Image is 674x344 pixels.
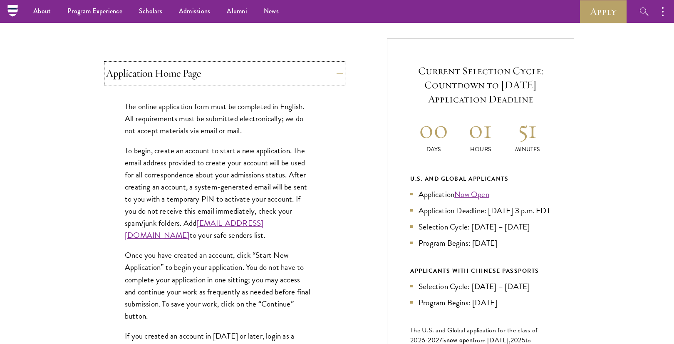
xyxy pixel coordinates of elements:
h5: Current Selection Cycle: Countdown to [DATE] Application Deadline [410,64,551,106]
li: Program Begins: [DATE] [410,297,551,309]
p: Days [410,145,457,154]
li: Application [410,188,551,200]
p: Once you have created an account, click “Start New Application” to begin your application. You do... [125,249,312,322]
a: [EMAIL_ADDRESS][DOMAIN_NAME] [125,217,263,241]
a: Now Open [454,188,489,200]
p: To begin, create an account to start a new application. The email address provided to create your... [125,145,312,242]
p: Hours [457,145,504,154]
button: Application Home Page [106,63,343,83]
div: U.S. and Global Applicants [410,174,551,184]
li: Selection Cycle: [DATE] – [DATE] [410,280,551,292]
p: The online application form must be completed in English. All requirements must be submitted elec... [125,100,312,137]
li: Program Begins: [DATE] [410,237,551,249]
h2: 01 [457,114,504,145]
li: Application Deadline: [DATE] 3 p.m. EDT [410,204,551,217]
p: Minutes [504,145,551,154]
div: APPLICANTS WITH CHINESE PASSPORTS [410,266,551,276]
h2: 51 [504,114,551,145]
li: Selection Cycle: [DATE] – [DATE] [410,221,551,233]
h2: 00 [410,114,457,145]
